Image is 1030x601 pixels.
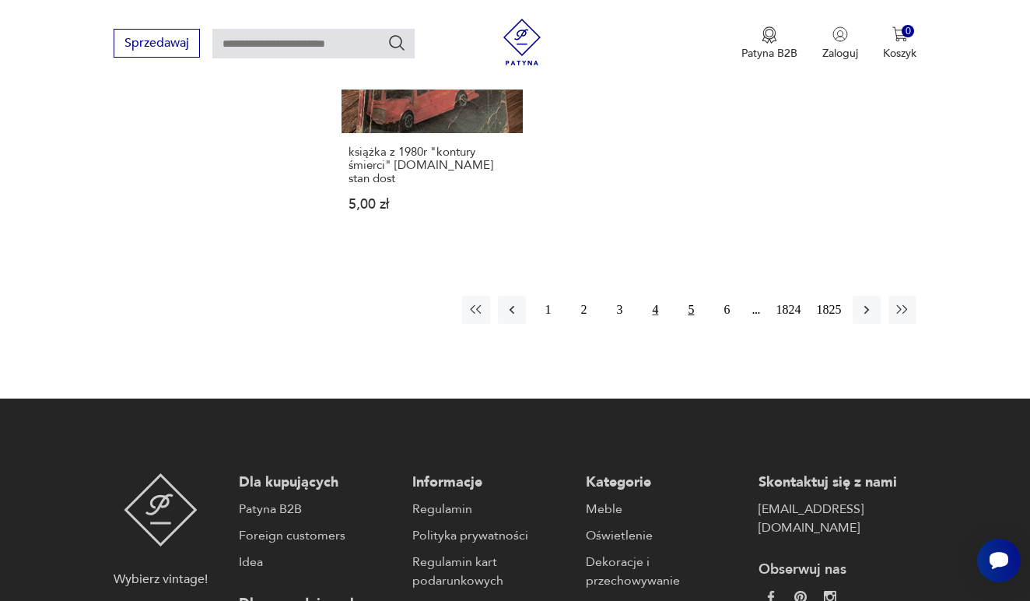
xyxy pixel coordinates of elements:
[586,553,744,590] a: Dekoracje i przechowywanie
[741,46,797,61] p: Patyna B2B
[758,561,916,579] p: Obserwuj nas
[114,29,200,58] button: Sprzedawaj
[349,198,516,211] p: 5,00 zł
[883,26,916,61] button: 0Koszyk
[772,296,804,324] button: 1824
[349,146,516,185] h3: książka z 1980r "kontury śmierci" [DOMAIN_NAME] stan dost
[499,19,545,65] img: Patyna - sklep z meblami i dekoracjami vintage
[758,500,916,537] a: [EMAIL_ADDRESS][DOMAIN_NAME]
[883,46,916,61] p: Koszyk
[641,296,669,324] button: 4
[114,570,208,589] p: Wybierz vintage!
[412,526,570,545] a: Polityka prywatności
[741,26,797,61] button: Patyna B2B
[586,500,744,518] a: Meble
[822,46,858,61] p: Zaloguj
[124,473,198,547] img: Patyna - sklep z meblami i dekoracjami vintage
[239,526,397,545] a: Foreign customers
[569,296,597,324] button: 2
[832,26,848,42] img: Ikonka użytkownika
[977,539,1021,582] iframe: Smartsupp widget button
[239,500,397,518] a: Patyna B2B
[114,39,200,50] a: Sprzedawaj
[412,553,570,590] a: Regulamin kart podarunkowych
[758,473,916,492] p: Skontaktuj się z nami
[892,26,908,42] img: Ikona koszyka
[741,26,797,61] a: Ikona medaluPatyna B2B
[534,296,562,324] button: 1
[605,296,633,324] button: 3
[586,473,744,492] p: Kategorie
[239,473,397,492] p: Dla kupujących
[387,33,406,52] button: Szukaj
[762,26,777,44] img: Ikona medalu
[412,473,570,492] p: Informacje
[677,296,705,324] button: 5
[902,25,915,38] div: 0
[822,26,858,61] button: Zaloguj
[239,553,397,571] a: Idea
[412,500,570,518] a: Regulamin
[713,296,741,324] button: 6
[812,296,845,324] button: 1825
[586,526,744,545] a: Oświetlenie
